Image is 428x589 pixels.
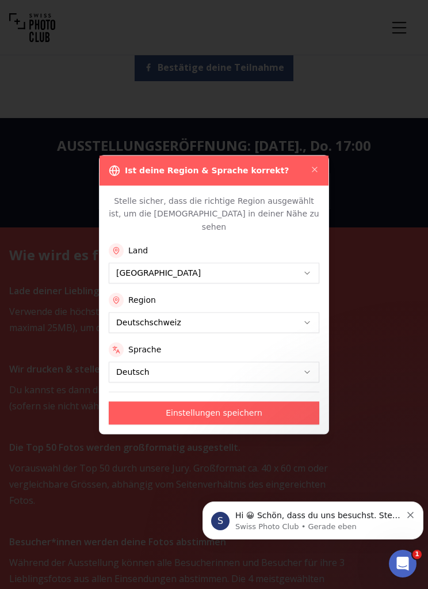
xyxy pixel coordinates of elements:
iframe: Intercom notifications Nachricht [198,477,428,558]
iframe: Intercom live chat [389,550,416,577]
label: Region [128,294,156,306]
label: Land [128,245,148,256]
span: 1 [412,550,422,559]
h3: Ist deine Region & Sprache korrekt? [125,165,289,176]
p: Stelle sicher, dass die richtige Region ausgewählt ist, um die [DEMOGRAPHIC_DATA] in deiner Nähe ... [109,195,319,234]
button: Einstellungen speichern [109,401,319,424]
label: Sprache [128,344,161,355]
